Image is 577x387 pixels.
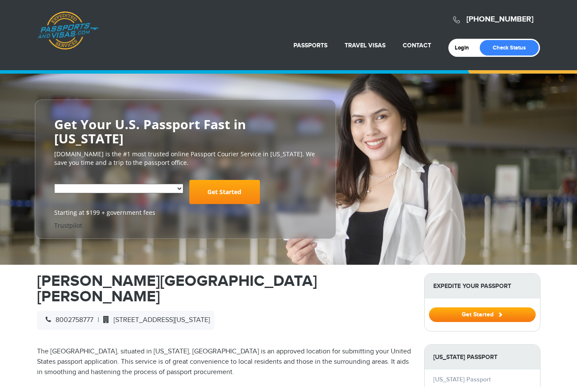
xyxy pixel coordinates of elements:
[429,307,536,322] button: Get Started
[41,316,93,324] span: 8002758777
[293,42,327,49] a: Passports
[37,311,214,330] div: |
[37,11,99,50] a: Passports & [DOMAIN_NAME]
[54,117,317,146] h2: Get Your U.S. Passport Fast in [US_STATE]
[345,42,386,49] a: Travel Visas
[480,40,539,56] a: Check Status
[54,208,317,217] span: Starting at $199 + government fees
[425,274,540,298] strong: Expedite Your Passport
[403,42,431,49] a: Contact
[189,180,260,204] a: Get Started
[54,221,82,229] a: Trustpilot
[54,150,317,167] p: [DOMAIN_NAME] is the #1 most trusted online Passport Courier Service in [US_STATE]. We save you t...
[37,273,411,304] h1: [PERSON_NAME][GEOGRAPHIC_DATA][PERSON_NAME]
[99,316,210,324] span: [STREET_ADDRESS][US_STATE]
[455,44,475,51] a: Login
[429,311,536,318] a: Get Started
[425,345,540,369] strong: [US_STATE] Passport
[37,347,411,378] p: The [GEOGRAPHIC_DATA], situated in [US_STATE], [GEOGRAPHIC_DATA] is an approved location for subm...
[433,376,491,383] a: [US_STATE] Passport
[466,15,534,24] a: [PHONE_NUMBER]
